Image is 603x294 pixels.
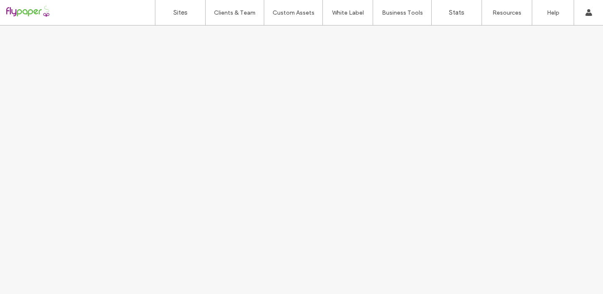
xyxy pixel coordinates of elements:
label: Help [547,9,559,16]
label: White Label [332,9,364,16]
label: Resources [492,9,521,16]
label: Sites [173,9,188,16]
label: Stats [449,9,464,16]
label: Business Tools [382,9,423,16]
label: Clients & Team [214,9,255,16]
label: Custom Assets [273,9,314,16]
